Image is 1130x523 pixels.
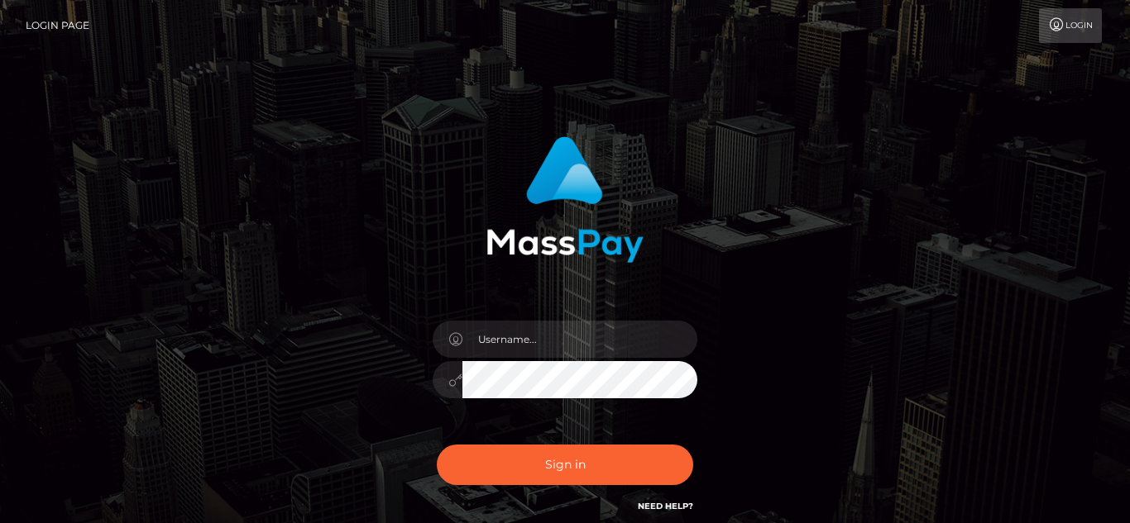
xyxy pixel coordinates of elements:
input: Username... [462,321,697,358]
a: Need Help? [638,501,693,511]
button: Sign in [437,445,693,485]
img: MassPay Login [486,136,644,263]
a: Login [1039,8,1102,43]
a: Login Page [26,8,89,43]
